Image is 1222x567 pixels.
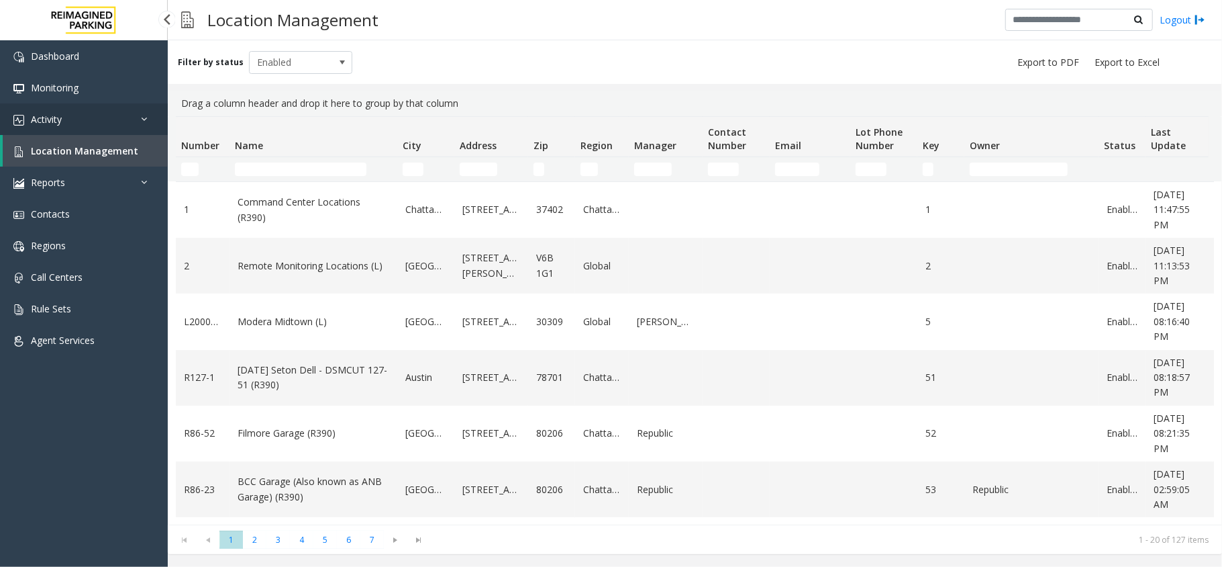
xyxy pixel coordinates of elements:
[533,139,548,152] span: Zip
[634,163,672,176] input: Manager Filter
[31,302,71,315] span: Rule Sets
[575,157,629,181] td: Region Filter
[1154,355,1205,400] a: [DATE] 08:18:57 PM
[533,163,544,176] input: Zip Filter
[176,157,230,181] td: Number Filter
[972,482,1090,497] a: Republic
[775,139,801,152] span: Email
[238,474,389,505] a: BCC Garage (Also known as ANB Garage) (R390)
[405,426,446,441] a: [GEOGRAPHIC_DATA]
[925,426,956,441] a: 52
[775,163,819,176] input: Email Filter
[13,273,24,283] img: 'icon'
[462,251,520,281] a: [STREET_ADDRESS][PERSON_NAME]
[405,202,446,217] a: Chattanooga
[925,482,956,497] a: 53
[856,163,886,176] input: Lot Phone Number Filter
[925,202,956,217] a: 1
[923,163,933,176] input: Key Filter
[410,535,428,546] span: Go to the last page
[405,259,446,273] a: [GEOGRAPHIC_DATA]
[1154,300,1190,343] span: [DATE] 08:16:40 PM
[917,157,964,181] td: Key Filter
[384,531,407,550] span: Go to the next page
[31,144,138,157] span: Location Management
[184,370,221,385] a: R127-1
[439,534,1209,546] kendo-pager-info: 1 - 20 of 127 items
[925,314,956,329] a: 5
[462,426,520,441] a: [STREET_ADDRESS]
[31,208,70,220] span: Contacts
[181,3,194,36] img: pageIcon
[856,126,903,152] span: Lot Phone Number
[1154,467,1205,512] a: [DATE] 02:59:05 AM
[13,336,24,347] img: 'icon'
[31,271,83,283] span: Call Centers
[1154,412,1190,455] span: [DATE] 08:21:35 PM
[290,531,313,549] span: Page 4
[243,531,266,549] span: Page 2
[536,314,567,329] a: 30309
[313,531,337,549] span: Page 5
[536,370,567,385] a: 78701
[13,115,24,126] img: 'icon'
[708,163,739,176] input: Contact Number Filter
[360,531,384,549] span: Page 7
[31,50,79,62] span: Dashboard
[536,202,567,217] a: 37402
[238,314,389,329] a: Modera Midtown (L)
[31,176,65,189] span: Reports
[703,157,770,181] td: Contact Number Filter
[178,56,244,69] label: Filter by status
[460,139,497,152] span: Address
[184,314,221,329] a: L20000500
[31,113,62,126] span: Activity
[536,482,567,497] a: 80206
[1107,202,1137,217] a: Enabled
[1160,13,1205,27] a: Logout
[583,314,621,329] a: Global
[1154,243,1205,288] a: [DATE] 11:13:53 PM
[583,482,621,497] a: Chattanooga
[403,139,421,152] span: City
[230,157,397,181] td: Name Filter
[1154,244,1190,287] span: [DATE] 11:13:53 PM
[850,157,917,181] td: Lot Phone Number Filter
[536,426,567,441] a: 80206
[407,531,431,550] span: Go to the last page
[13,210,24,220] img: 'icon'
[629,157,703,181] td: Manager Filter
[1194,13,1205,27] img: logout
[583,202,621,217] a: Chattanooga
[634,139,676,152] span: Manager
[637,482,695,497] a: Republic
[176,91,1214,116] div: Drag a column header and drop it here to group by that column
[168,116,1222,525] div: Data table
[536,251,567,281] a: V6B 1G1
[462,370,520,385] a: [STREET_ADDRESS]
[1154,468,1190,511] span: [DATE] 02:59:05 AM
[454,157,528,181] td: Address Filter
[184,259,221,273] a: 2
[528,157,575,181] td: Zip Filter
[925,370,956,385] a: 51
[1154,411,1205,456] a: [DATE] 08:21:35 PM
[405,482,446,497] a: [GEOGRAPHIC_DATA]
[238,259,389,273] a: Remote Monitoring Locations (L)
[238,363,389,393] a: [DATE] Seton Dell - DSMCUT 127-51 (R390)
[970,163,1068,176] input: Owner Filter
[462,482,520,497] a: [STREET_ADDRESS]
[583,370,621,385] a: Chattanooga
[1154,523,1190,566] span: [DATE] 08:23:10 PM
[1017,56,1079,69] span: Export to PDF
[770,157,850,181] td: Email Filter
[184,482,221,497] a: R86-23
[387,535,405,546] span: Go to the next page
[1154,299,1205,344] a: [DATE] 08:16:40 PM
[1145,157,1213,181] td: Last Update Filter
[266,531,290,549] span: Page 3
[181,139,219,152] span: Number
[201,3,385,36] h3: Location Management
[970,139,1000,152] span: Owner
[219,531,243,549] span: Page 1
